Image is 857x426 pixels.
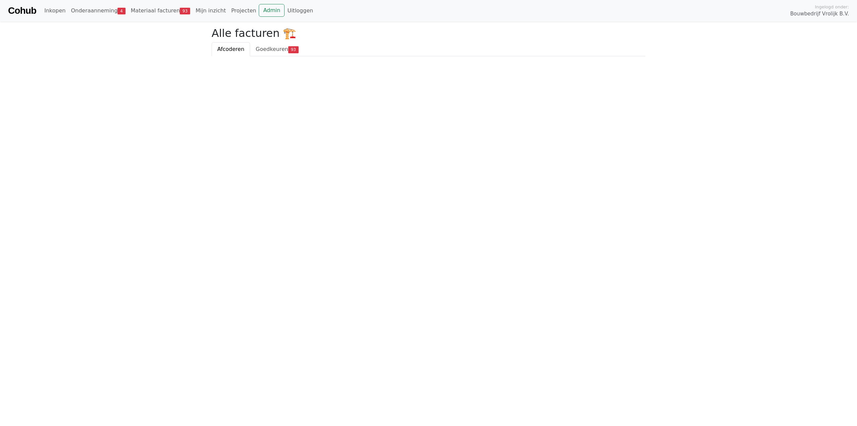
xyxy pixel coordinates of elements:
[180,8,190,14] span: 93
[212,42,250,56] a: Afcoderen
[256,46,288,52] span: Goedkeuren
[212,27,645,40] h2: Alle facturen 🏗️
[250,42,304,56] a: Goedkeuren93
[259,4,285,17] a: Admin
[193,4,229,17] a: Mijn inzicht
[288,46,299,53] span: 93
[68,4,128,17] a: Onderaanneming4
[815,4,849,10] span: Ingelogd onder:
[790,10,849,18] span: Bouwbedrijf Vrolijk B.V.
[8,3,36,19] a: Cohub
[118,8,125,14] span: 4
[42,4,68,17] a: Inkopen
[217,46,244,52] span: Afcoderen
[285,4,316,17] a: Uitloggen
[128,4,193,17] a: Materiaal facturen93
[229,4,259,17] a: Projecten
